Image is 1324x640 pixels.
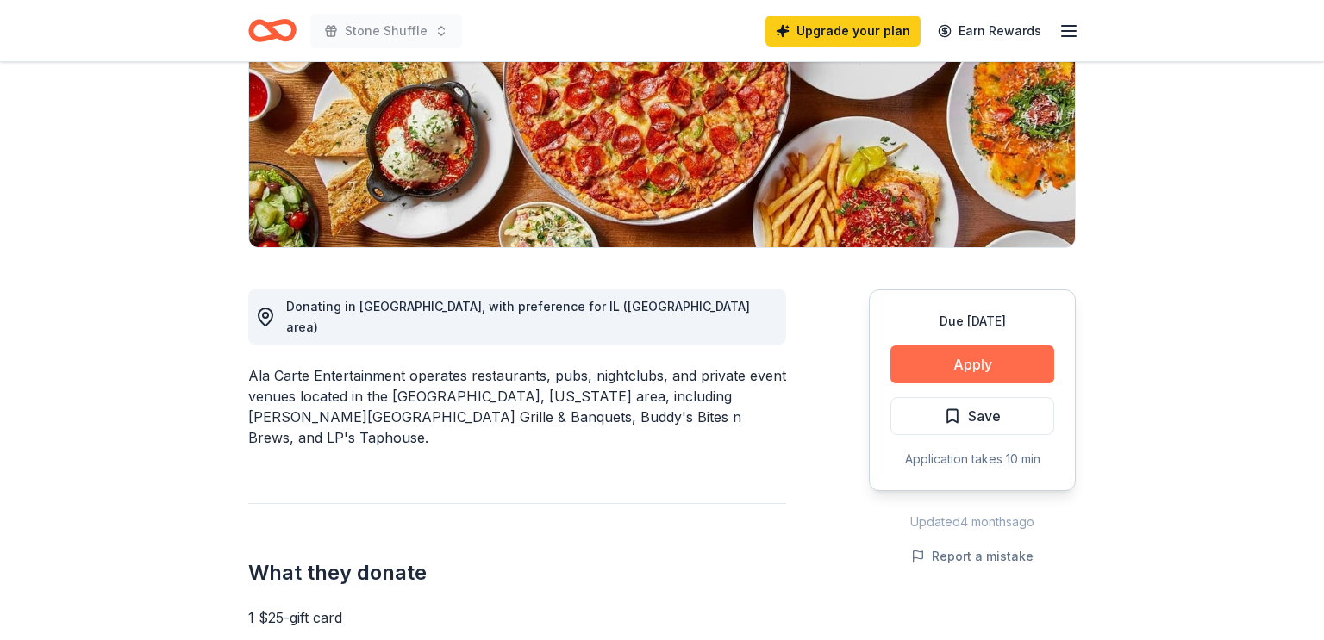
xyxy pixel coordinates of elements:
[890,397,1054,435] button: Save
[968,405,1001,427] span: Save
[248,559,786,587] h2: What they donate
[890,449,1054,469] div: Application takes 10 min
[248,607,786,628] div: 1 $25-gift card
[286,299,750,334] span: Donating in [GEOGRAPHIC_DATA], with preference for IL ([GEOGRAPHIC_DATA] area)
[869,512,1076,532] div: Updated 4 months ago
[890,345,1054,383] button: Apply
[345,21,428,41] span: Stone Shuffle
[248,10,297,51] a: Home
[890,311,1054,332] div: Due [DATE]
[911,546,1034,567] button: Report a mistake
[765,16,921,47] a: Upgrade your plan
[927,16,1052,47] a: Earn Rewards
[310,14,462,48] button: Stone Shuffle
[248,365,786,448] div: Ala Carte Entertainment operates restaurants, pubs, nightclubs, and private event venues located ...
